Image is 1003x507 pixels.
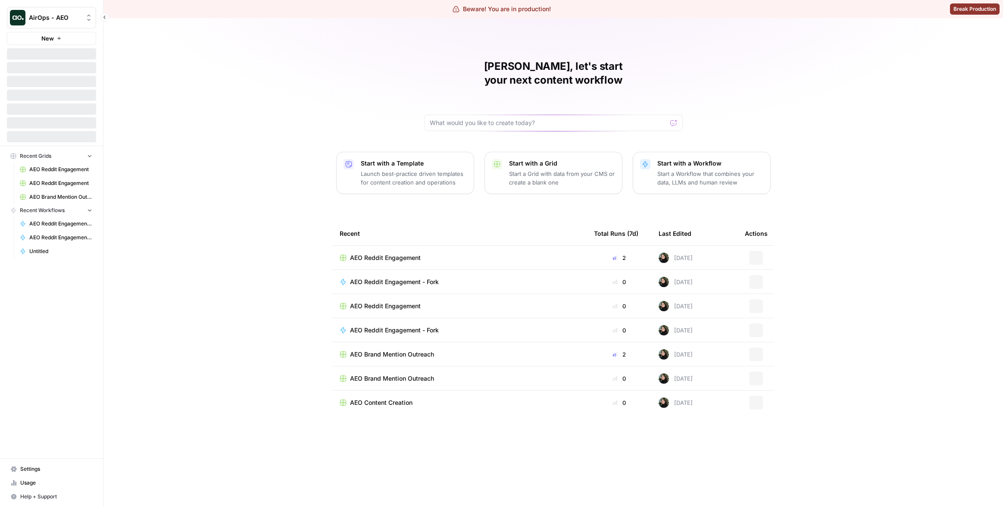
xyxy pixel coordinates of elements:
div: Beware! You are in production! [453,5,551,13]
div: Actions [745,222,768,245]
div: [DATE] [659,301,693,311]
a: AEO Reddit Engagement [16,176,96,190]
a: AEO Reddit Engagement [340,302,580,310]
a: Settings [7,462,96,476]
img: AirOps - AEO Logo [10,10,25,25]
span: AEO Brand Mention Outreach [350,374,434,383]
a: AEO Reddit Engagement - Fork [16,217,96,231]
img: eoqc67reg7z2luvnwhy7wyvdqmsw [659,373,669,384]
div: 2 [594,350,645,359]
div: [DATE] [659,325,693,335]
div: Recent [340,222,580,245]
button: Break Production [950,3,1000,15]
p: Launch best-practice driven templates for content creation and operations [361,169,467,187]
div: 0 [594,326,645,335]
button: Start with a WorkflowStart a Workflow that combines your data, LLMs and human review [633,152,771,194]
img: eoqc67reg7z2luvnwhy7wyvdqmsw [659,253,669,263]
a: Usage [7,476,96,490]
a: AEO Reddit Engagement - Fork [16,231,96,244]
a: AEO Reddit Engagement - Fork [340,326,580,335]
span: AirOps - AEO [29,13,81,22]
span: Recent Grids [20,152,51,160]
span: AEO Reddit Engagement [350,302,421,310]
span: Usage [20,479,92,487]
div: Total Runs (7d) [594,222,638,245]
span: Untitled [29,247,92,255]
button: Help + Support [7,490,96,504]
span: Recent Workflows [20,207,65,214]
img: eoqc67reg7z2luvnwhy7wyvdqmsw [659,325,669,335]
button: Recent Workflows [7,204,96,217]
span: AEO Content Creation [350,398,412,407]
div: 2 [594,253,645,262]
h1: [PERSON_NAME], let's start your next content workflow [424,59,683,87]
p: Start with a Template [361,159,467,168]
div: 0 [594,374,645,383]
img: eoqc67reg7z2luvnwhy7wyvdqmsw [659,397,669,408]
span: AEO Brand Mention Outreach [29,193,92,201]
div: 0 [594,398,645,407]
button: Start with a TemplateLaunch best-practice driven templates for content creation and operations [336,152,474,194]
div: [DATE] [659,373,693,384]
a: AEO Brand Mention Outreach [16,190,96,204]
a: AEO Reddit Engagement [16,163,96,176]
a: AEO Content Creation [340,398,580,407]
span: AEO Brand Mention Outreach [350,350,434,359]
button: Start with a GridStart a Grid with data from your CMS or create a blank one [484,152,622,194]
button: Workspace: AirOps - AEO [7,7,96,28]
button: New [7,32,96,45]
p: Start with a Grid [509,159,615,168]
a: AEO Brand Mention Outreach [340,374,580,383]
div: [DATE] [659,397,693,408]
a: AEO Brand Mention Outreach [340,350,580,359]
span: AEO Reddit Engagement - Fork [29,220,92,228]
img: eoqc67reg7z2luvnwhy7wyvdqmsw [659,277,669,287]
input: What would you like to create today? [430,119,667,127]
div: Last Edited [659,222,691,245]
div: [DATE] [659,253,693,263]
img: eoqc67reg7z2luvnwhy7wyvdqmsw [659,349,669,360]
span: AEO Reddit Engagement - Fork [350,278,439,286]
p: Start with a Workflow [657,159,763,168]
span: Help + Support [20,493,92,501]
div: [DATE] [659,349,693,360]
a: AEO Reddit Engagement [340,253,580,262]
span: New [41,34,54,43]
span: AEO Reddit Engagement [29,166,92,173]
span: AEO Reddit Engagement [29,179,92,187]
span: AEO Reddit Engagement - Fork [350,326,439,335]
div: [DATE] [659,277,693,287]
button: Recent Grids [7,150,96,163]
p: Start a Grid with data from your CMS or create a blank one [509,169,615,187]
div: 0 [594,302,645,310]
a: Untitled [16,244,96,258]
img: eoqc67reg7z2luvnwhy7wyvdqmsw [659,301,669,311]
p: Start a Workflow that combines your data, LLMs and human review [657,169,763,187]
span: Break Production [953,5,996,13]
span: Settings [20,465,92,473]
span: AEO Reddit Engagement - Fork [29,234,92,241]
div: 0 [594,278,645,286]
span: AEO Reddit Engagement [350,253,421,262]
a: AEO Reddit Engagement - Fork [340,278,580,286]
